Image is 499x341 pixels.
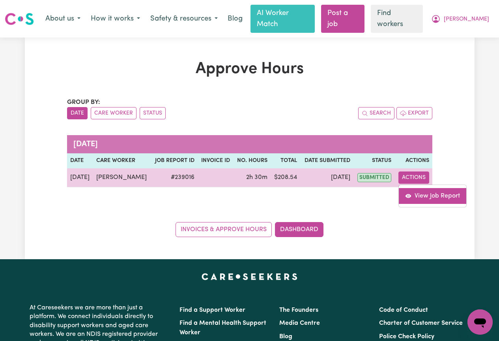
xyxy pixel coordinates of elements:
[93,153,151,168] th: Care worker
[300,168,353,187] td: [DATE]
[398,185,467,207] div: Actions
[300,153,353,168] th: Date Submitted
[233,153,271,168] th: No. Hours
[357,173,391,182] span: submitted
[358,107,394,119] button: Search
[399,188,466,204] a: View job report 239016
[223,10,247,28] a: Blog
[396,107,432,119] button: Export
[67,60,432,79] h1: Approve Hours
[67,135,432,153] caption: [DATE]
[145,11,223,27] button: Safety & resources
[246,174,267,181] span: 2 hours 30 minutes
[398,171,429,184] button: Actions
[271,153,300,168] th: Total
[67,153,93,168] th: Date
[379,320,463,326] a: Charter of Customer Service
[353,153,394,168] th: Status
[394,153,432,168] th: Actions
[91,107,136,119] button: sort invoices by care worker
[179,320,266,336] a: Find a Mental Health Support Worker
[250,5,315,33] a: AI Worker Match
[426,11,494,27] button: My Account
[5,12,34,26] img: Careseekers logo
[379,333,434,340] a: Police Check Policy
[279,320,320,326] a: Media Centre
[371,5,423,33] a: Find workers
[5,10,34,28] a: Careseekers logo
[202,273,297,280] a: Careseekers home page
[67,99,100,106] span: Group by:
[444,15,489,24] span: [PERSON_NAME]
[140,107,166,119] button: sort invoices by paid status
[67,168,93,187] td: [DATE]
[271,168,300,187] td: $ 208.54
[176,222,272,237] a: Invoices & Approve Hours
[86,11,145,27] button: How it works
[151,168,197,187] td: # 239016
[467,309,493,335] iframe: Button to launch messaging window
[151,153,197,168] th: Job Report ID
[279,333,292,340] a: Blog
[179,307,245,313] a: Find a Support Worker
[321,5,364,33] a: Post a job
[279,307,318,313] a: The Founders
[275,222,323,237] a: Dashboard
[379,307,428,313] a: Code of Conduct
[198,153,234,168] th: Invoice ID
[40,11,86,27] button: About us
[67,107,88,119] button: sort invoices by date
[93,168,151,187] td: [PERSON_NAME]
